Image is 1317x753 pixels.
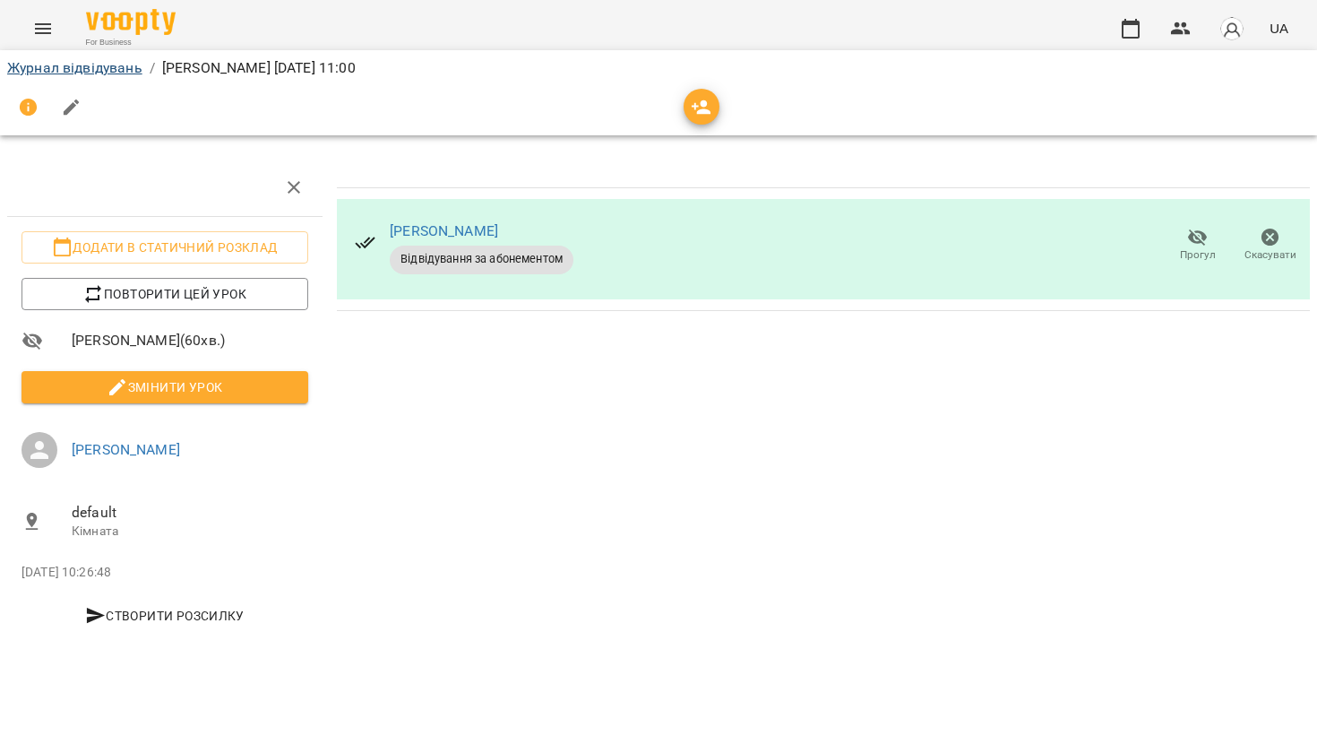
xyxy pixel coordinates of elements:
[22,600,308,632] button: Створити розсилку
[1161,221,1234,271] button: Прогул
[7,59,142,76] a: Журнал відвідувань
[36,376,294,398] span: Змінити урок
[1180,247,1216,263] span: Прогул
[29,605,301,627] span: Створити розсилку
[36,237,294,258] span: Додати в статичний розклад
[390,251,573,267] span: Відвідування за абонементом
[150,57,155,79] li: /
[1270,19,1288,38] span: UA
[72,330,308,351] span: [PERSON_NAME] ( 60 хв. )
[390,222,498,239] a: [PERSON_NAME]
[22,231,308,264] button: Додати в статичний розклад
[22,564,308,582] p: [DATE] 10:26:48
[1262,12,1295,45] button: UA
[72,523,308,541] p: Кімната
[22,7,65,50] button: Menu
[1234,221,1306,271] button: Скасувати
[22,278,308,310] button: Повторити цей урок
[1244,247,1296,263] span: Скасувати
[36,283,294,305] span: Повторити цей урок
[1219,16,1244,41] img: avatar_s.png
[86,9,176,35] img: Voopty Logo
[72,441,180,458] a: [PERSON_NAME]
[22,371,308,403] button: Змінити урок
[162,57,356,79] p: [PERSON_NAME] [DATE] 11:00
[86,37,176,48] span: For Business
[7,57,1310,79] nav: breadcrumb
[72,502,308,524] span: default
